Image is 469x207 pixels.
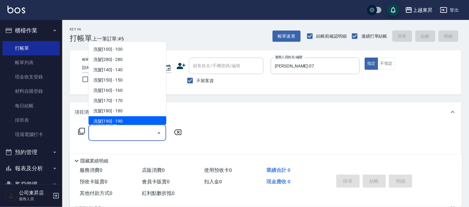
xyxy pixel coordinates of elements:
[88,106,166,116] span: 洗髮[180] - 180
[142,179,170,185] span: 會員卡販賣 0
[88,75,166,86] span: 洗髮[150] - 150
[88,96,166,106] span: 洗髮[170] - 170
[19,196,51,202] p: 服務人員
[266,167,290,173] span: 業績合計 0
[2,127,60,142] a: 現場電腦打卡
[7,6,25,13] img: Logo
[197,78,214,84] span: 不留客資
[92,35,124,43] span: 上一筆訂單:#5
[80,158,108,164] p: 隱藏業績明細
[80,179,107,185] span: 預收卡販賣 0
[438,4,462,16] button: 登出
[403,4,435,16] button: 上越東昇
[88,45,166,55] span: 洗髮[100] - 100
[204,167,232,173] span: 使用預收卡 0
[365,58,378,70] button: 指定
[266,179,290,185] span: 現金應收 0
[82,57,95,62] label: 帳單日期
[70,34,92,43] h3: 打帳單
[142,167,165,173] span: 店販消費 0
[2,70,60,84] a: 現金收支登錄
[2,176,60,192] button: 客戶管理
[2,41,60,55] a: 打帳單
[2,113,60,127] a: 排班表
[2,144,60,160] button: 預約管理
[75,109,93,115] p: 項目消費
[160,60,175,75] button: Choose date, selected date is 2025-08-14
[70,102,462,122] div: 項目消費
[82,63,158,73] input: YYYY/MM/DD hh:mm
[88,116,166,127] span: 洗髮[190] - 190
[275,55,303,59] label: 服務人員姓名/編號
[378,58,395,70] button: 不指定
[387,4,400,16] button: save
[317,33,347,40] span: 結帳前確認明細
[19,190,51,196] h5: 公司東昇店
[413,6,433,14] div: 上越東昇
[2,55,60,70] a: 帳單列表
[2,160,60,176] button: 報表及分析
[88,86,166,96] span: 洗髮[160] - 160
[2,84,60,98] a: 材料自購登錄
[2,22,60,39] button: 櫃檯作業
[80,190,112,196] span: 其他付款方式 0
[88,65,166,75] span: 洗髮[140] - 140
[142,190,175,196] span: 紅利點數折抵 0
[2,99,60,113] a: 每日結帳
[204,179,222,185] span: 扣入金 0
[70,27,92,31] h2: Key In
[361,33,387,40] span: 連續打單結帳
[154,128,164,138] button: Close
[80,167,102,173] span: 服務消費 0
[88,55,166,65] span: 洗髮[280] - 280
[273,31,301,42] button: 帳單速查
[5,190,17,202] img: Person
